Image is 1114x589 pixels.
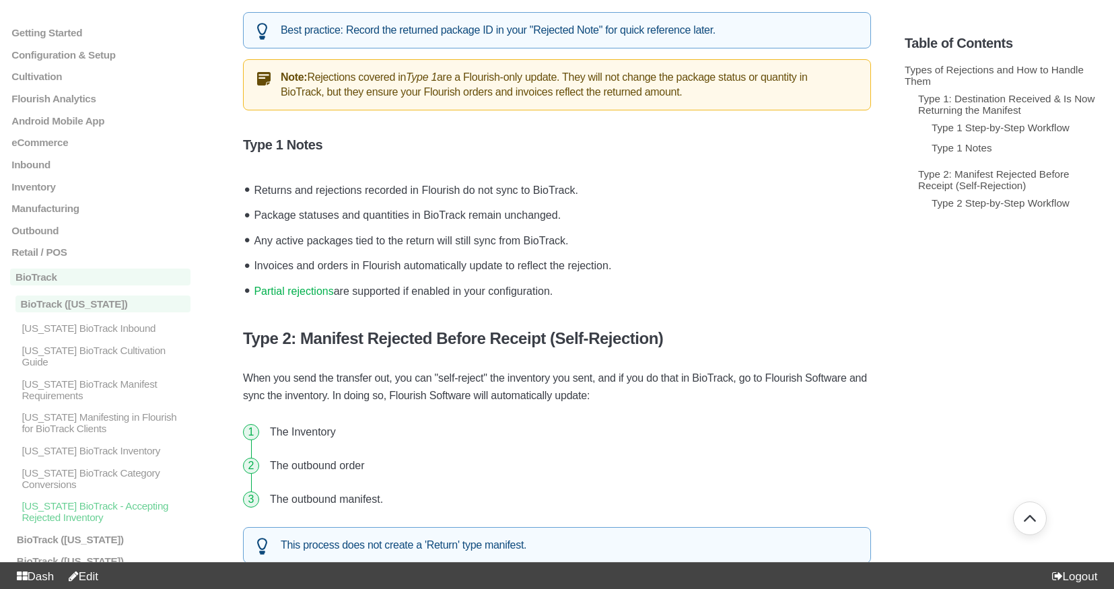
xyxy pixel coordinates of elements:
a: Dash [11,570,54,583]
a: Type 2: Manifest Rejected Before Receipt (Self-Rejection) [918,168,1070,191]
a: [US_STATE] BioTrack Manifest Requirements [10,378,190,401]
a: Outbound [10,225,190,236]
li: Package statuses and quantities in BioTrack remain unchanged. [250,201,871,226]
a: Type 2 Step-by-Step Workflow [932,197,1070,209]
em: Type 1 [406,71,437,83]
a: [US_STATE] BioTrack Category Conversions [10,467,190,490]
section: Table of Contents [905,13,1104,569]
div: Rejections covered in are a Flourish-only update. They will not change the package status or quan... [243,59,871,110]
div: Best practice: Record the returned package ID in your "Rejected Note" for quick reference later. [243,12,871,48]
li: The outbound order [265,449,871,483]
a: eCommerce [10,137,190,148]
p: [US_STATE] BioTrack Inbound [20,322,190,334]
a: Type 1 Step-by-Step Workflow [932,122,1070,133]
a: Type 1 Notes [932,142,992,153]
strong: Note: [281,71,307,83]
p: [US_STATE] BioTrack - Accepting Rejected Inventory [20,500,190,523]
a: Inventory [10,181,190,193]
a: Flourish Analytics [10,93,190,104]
a: Types of Rejections and How to Handle Them [905,64,1084,87]
li: The outbound manifest. [265,483,871,516]
p: [US_STATE] BioTrack Cultivation Guide [20,345,190,368]
p: [US_STATE] BioTrack Manifest Requirements [20,378,190,401]
h5: Table of Contents [905,36,1104,51]
a: [US_STATE] BioTrack - Accepting Rejected Inventory [10,500,190,523]
a: [US_STATE] BioTrack Inventory [10,445,190,456]
a: [US_STATE] Manifesting in Flourish for BioTrack Clients [10,411,190,434]
a: Inbound [10,159,190,170]
p: [US_STATE] Manifesting in Flourish for BioTrack Clients [20,411,190,434]
a: Partial rejections [254,285,333,297]
a: Type 1: Destination Received & Is Now Returning the Manifest [918,93,1095,116]
a: BioTrack ([US_STATE]) [10,296,190,312]
p: BioTrack ([US_STATE]) [15,555,190,567]
a: BioTrack ([US_STATE]) [10,534,190,545]
a: Getting Started [10,27,190,38]
a: [US_STATE] BioTrack Inbound [10,322,190,334]
button: Go back to top of document [1013,501,1047,535]
p: [US_STATE] BioTrack Category Conversions [20,467,190,490]
li: The Inventory [265,415,871,449]
div: This process does not create a 'Return' type manifest. [243,527,871,563]
a: [US_STATE] BioTrack Cultivation Guide [10,345,190,368]
h5: Type 1 Notes [243,137,871,153]
a: Manufacturing [10,203,190,214]
p: BioTrack ([US_STATE]) [15,534,190,545]
h4: Type 2: Manifest Rejected Before Receipt (Self-Rejection) [243,329,871,348]
a: Edit [63,570,98,583]
a: BioTrack ([US_STATE]) [10,555,190,567]
li: Invoices and orders in Flourish automatically update to reflect the rejection. [250,252,871,277]
a: Configuration & Setup [10,49,190,61]
a: Retail / POS [10,246,190,258]
p: [US_STATE] BioTrack Inventory [20,445,190,456]
li: Returns and rejections recorded in Flourish do not sync to BioTrack. [250,176,871,201]
li: are supported if enabled in your configuration. [250,277,871,302]
a: BioTrack [10,269,190,285]
a: Android Mobile App [10,115,190,127]
p: BioTrack ([US_STATE]) [15,296,190,312]
a: Cultivation [10,71,190,82]
p: When you send the transfer out, you can "self-reject" the inventory you sent, and if you do that ... [243,370,871,405]
li: Any active packages tied to the return will still sync from BioTrack. [250,226,871,252]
